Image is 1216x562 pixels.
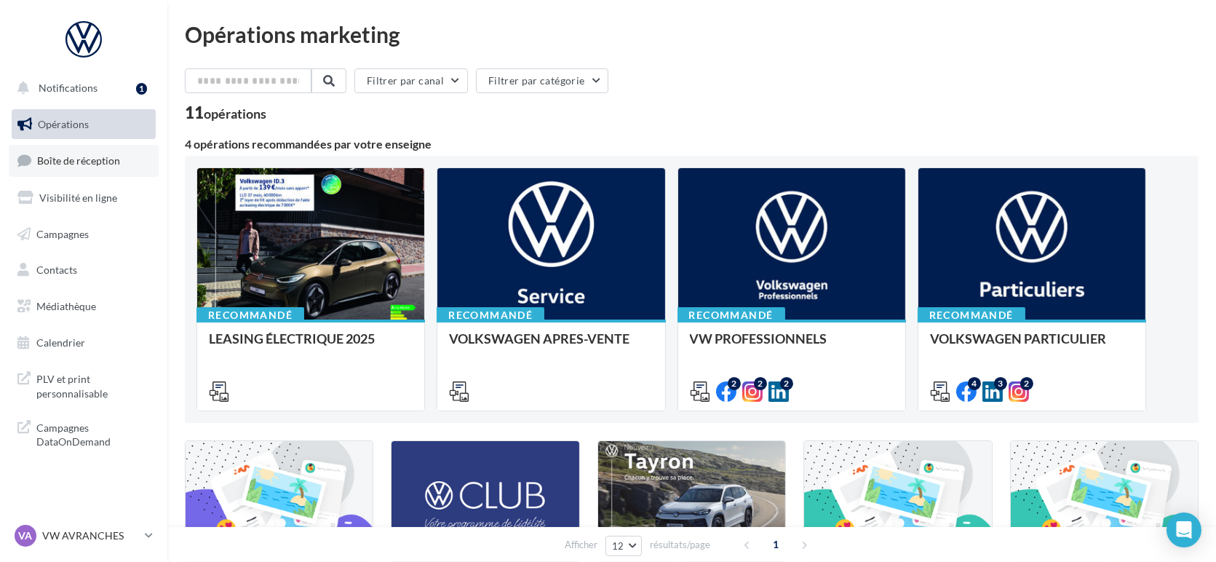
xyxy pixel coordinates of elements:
[9,412,159,455] a: Campagnes DataOnDemand
[9,73,153,103] button: Notifications 1
[565,538,597,552] span: Afficher
[677,307,785,323] div: Recommandé
[9,183,159,213] a: Visibilité en ligne
[1167,512,1201,547] div: Open Intercom Messenger
[39,191,117,204] span: Visibilité en ligne
[612,540,624,552] span: 12
[12,522,156,550] a: VA VW AVRANCHES
[19,529,33,543] span: VA
[204,107,266,120] div: opérations
[728,377,741,390] div: 2
[930,331,1134,360] div: VOLKSWAGEN PARTICULIER
[9,291,159,322] a: Médiathèque
[918,307,1025,323] div: Recommandé
[36,227,89,240] span: Campagnes
[196,307,304,323] div: Recommandé
[36,336,85,349] span: Calendrier
[9,109,159,140] a: Opérations
[354,68,468,93] button: Filtrer par canal
[36,418,150,449] span: Campagnes DataOnDemand
[185,23,1199,45] div: Opérations marketing
[38,118,89,130] span: Opérations
[39,82,98,94] span: Notifications
[994,377,1007,390] div: 3
[605,536,643,556] button: 12
[968,377,981,390] div: 4
[9,363,159,406] a: PLV et print personnalisable
[650,538,710,552] span: résultats/page
[9,255,159,285] a: Contacts
[136,83,147,95] div: 1
[9,145,159,176] a: Boîte de réception
[36,264,77,276] span: Contacts
[9,219,159,250] a: Campagnes
[9,328,159,358] a: Calendrier
[185,138,1199,150] div: 4 opérations recommandées par votre enseigne
[36,300,96,312] span: Médiathèque
[449,331,653,360] div: VOLKSWAGEN APRES-VENTE
[780,377,793,390] div: 2
[437,307,544,323] div: Recommandé
[1020,377,1033,390] div: 2
[764,533,787,556] span: 1
[36,369,150,400] span: PLV et print personnalisable
[209,331,413,360] div: LEASING ÉLECTRIQUE 2025
[185,105,266,121] div: 11
[754,377,767,390] div: 2
[690,331,894,360] div: VW PROFESSIONNELS
[42,529,139,543] p: VW AVRANCHES
[476,68,608,93] button: Filtrer par catégorie
[37,154,120,167] span: Boîte de réception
